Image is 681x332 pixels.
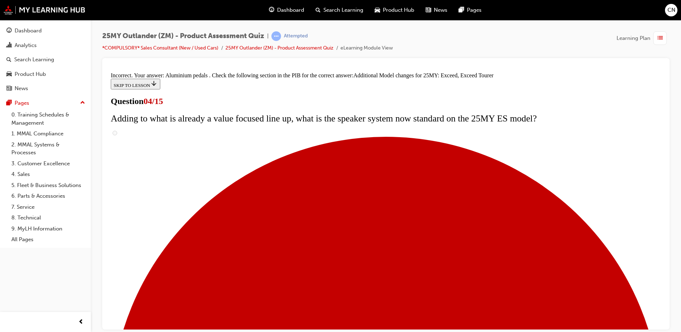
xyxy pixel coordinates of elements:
[323,6,363,14] span: Search Learning
[3,3,553,9] div: Incorrect. Your answer: Aluminium pedals . Check the following section in the PIB for the correct...
[6,100,12,107] span: pages-icon
[3,53,88,66] a: Search Learning
[15,41,37,50] div: Analytics
[3,9,52,20] button: SKIP TO LESSON
[6,71,12,78] span: car-icon
[310,3,369,17] a: search-iconSearch Learning
[9,223,88,234] a: 9. MyLH Information
[225,45,333,51] a: 25MY Outlander (ZM) - Product Assessment Quiz
[271,31,281,41] span: learningRecordVerb_ATTEMPT-icon
[9,191,88,202] a: 6. Parts & Accessories
[3,82,88,95] a: News
[453,3,487,17] a: pages-iconPages
[665,4,677,16] button: CN
[102,32,264,40] span: 25MY Outlander (ZM) - Product Assessment Quiz
[9,234,88,245] a: All Pages
[102,45,218,51] a: *COMPULSORY* Sales Consultant (New / Used Cars)
[6,57,11,63] span: search-icon
[284,33,308,40] div: Attempted
[9,202,88,213] a: 7. Service
[420,3,453,17] a: news-iconNews
[369,3,420,17] a: car-iconProduct Hub
[316,6,321,15] span: search-icon
[267,32,269,40] span: |
[9,169,88,180] a: 4. Sales
[15,70,46,78] div: Product Hub
[277,6,304,14] span: Dashboard
[617,31,670,45] button: Learning Plan
[9,158,88,169] a: 3. Customer Excellence
[467,6,482,14] span: Pages
[3,23,88,97] button: DashboardAnalyticsSearch LearningProduct HubNews
[3,39,88,52] a: Analytics
[383,6,414,14] span: Product Hub
[3,24,88,37] a: Dashboard
[9,128,88,139] a: 1. MMAL Compliance
[4,5,85,15] img: mmal
[340,44,393,52] li: eLearning Module View
[9,139,88,158] a: 2. MMAL Systems & Processes
[6,42,12,49] span: chart-icon
[3,97,88,110] button: Pages
[80,98,85,108] span: up-icon
[15,99,29,107] div: Pages
[426,6,431,15] span: news-icon
[3,68,88,81] a: Product Hub
[9,180,88,191] a: 5. Fleet & Business Solutions
[269,6,274,15] span: guage-icon
[434,6,447,14] span: News
[15,84,28,93] div: News
[667,6,675,14] span: CN
[617,34,650,42] span: Learning Plan
[657,34,663,43] span: list-icon
[14,56,54,64] div: Search Learning
[15,27,42,35] div: Dashboard
[263,3,310,17] a: guage-iconDashboard
[9,109,88,128] a: 0. Training Schedules & Management
[459,6,464,15] span: pages-icon
[375,6,380,15] span: car-icon
[6,28,12,34] span: guage-icon
[6,13,50,19] span: SKIP TO LESSON
[6,85,12,92] span: news-icon
[9,212,88,223] a: 8. Technical
[78,318,84,327] span: prev-icon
